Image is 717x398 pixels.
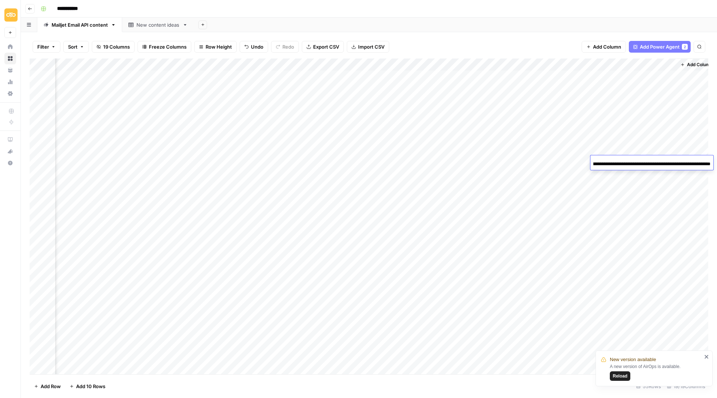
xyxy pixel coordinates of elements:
button: 19 Columns [92,41,135,53]
button: Add Row [30,380,65,392]
button: Undo [240,41,268,53]
span: Add Power Agent [640,43,680,50]
button: Freeze Columns [138,41,191,53]
a: AirOps Academy [4,134,16,145]
div: 2 [682,44,688,50]
img: Sinch Logo [4,8,18,22]
div: What's new? [5,146,16,157]
span: Freeze Columns [149,43,187,50]
button: close [704,354,709,360]
span: Row Height [206,43,232,50]
button: What's new? [4,145,16,157]
button: Add 10 Rows [65,380,110,392]
span: Import CSV [358,43,384,50]
span: Sort [68,43,78,50]
a: Settings [4,88,16,99]
a: Usage [4,76,16,88]
span: Redo [282,43,294,50]
span: Add Column [687,61,713,68]
button: Import CSV [347,41,389,53]
div: 55 Rows [633,380,664,392]
span: 19 Columns [103,43,130,50]
span: Add Row [41,383,61,390]
span: Export CSV [313,43,339,50]
span: Reload [613,373,627,379]
button: Filter [33,41,60,53]
span: Filter [37,43,49,50]
a: Mailjet Email API content [37,18,122,32]
button: Export CSV [302,41,344,53]
button: Help + Support [4,157,16,169]
span: New version available [610,356,656,363]
div: Mailjet Email API content [52,21,108,29]
div: A new version of AirOps is available. [610,363,702,381]
a: Home [4,41,16,53]
button: Sort [63,41,89,53]
a: Your Data [4,64,16,76]
span: 2 [684,44,686,50]
div: New content ideas [136,21,180,29]
button: Add Power Agent2 [629,41,691,53]
button: Workspace: Sinch [4,6,16,24]
button: Reload [610,371,630,381]
a: Browse [4,53,16,64]
a: New content ideas [122,18,194,32]
button: Add Column [582,41,626,53]
span: Undo [251,43,263,50]
button: Add Column [677,60,716,69]
span: Add 10 Rows [76,383,105,390]
div: 19/19 Columns [664,380,708,392]
button: Redo [271,41,299,53]
button: Row Height [194,41,237,53]
span: Add Column [593,43,621,50]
